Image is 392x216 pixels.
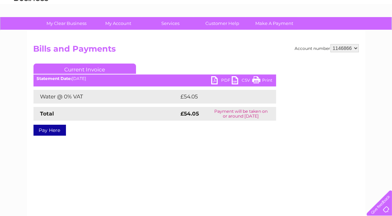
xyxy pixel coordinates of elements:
[347,29,363,34] a: Contact
[252,76,273,86] a: Print
[194,17,251,30] a: Customer Help
[33,90,179,104] td: Water @ 0% VAT
[179,90,262,104] td: £54.05
[33,44,359,57] h2: Bills and Payments
[14,18,49,39] img: logo.png
[263,3,310,12] a: 0333 014 3131
[35,4,358,33] div: Clear Business is a trading name of Verastar Limited (registered in [GEOGRAPHIC_DATA] No. 3667643...
[33,64,136,74] a: Current Invoice
[33,76,276,81] div: [DATE]
[37,76,72,81] b: Statement Date:
[90,17,147,30] a: My Account
[38,17,95,30] a: My Clear Business
[33,125,66,136] a: Pay Here
[181,110,199,117] strong: £54.05
[142,17,199,30] a: Services
[206,107,276,121] td: Payment will be taken on or around [DATE]
[295,44,359,52] div: Account number
[289,29,304,34] a: Energy
[211,76,232,86] a: PDF
[40,110,54,117] strong: Total
[308,29,328,34] a: Telecoms
[232,76,252,86] a: CSV
[333,29,342,34] a: Blog
[272,29,285,34] a: Water
[369,29,386,34] a: Log out
[246,17,302,30] a: Make A Payment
